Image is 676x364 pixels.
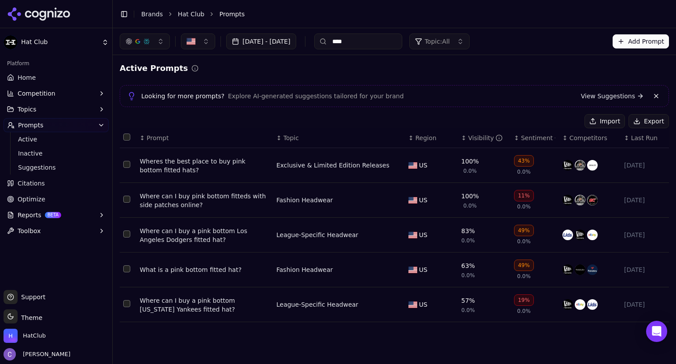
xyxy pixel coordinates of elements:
img: US flag [408,267,417,273]
img: exclusive fitted [575,160,585,171]
div: Visibility [468,134,503,142]
button: Competition [4,86,109,100]
span: Topic: All [425,37,450,46]
div: Fashion Headwear [276,196,333,204]
div: League-Specific Headwear [276,300,358,309]
span: Region [415,134,437,142]
a: Where can I buy pink bottom fitteds with side patches online? [140,192,269,209]
span: Inactive [18,149,95,158]
button: ReportsBETA [4,208,109,222]
span: US [419,265,427,274]
button: Select all rows [123,134,130,141]
a: Hat Club [178,10,204,19]
a: Where can I buy a pink bottom [US_STATE] Yankees fitted hat? [140,296,269,314]
span: Suggestions [18,163,95,172]
img: new era [562,299,573,310]
span: BETA [45,212,61,218]
th: Prompt [136,128,273,148]
span: 0.0% [463,202,477,209]
span: 0.0% [517,168,531,175]
a: What is a pink bottom fitted hat? [140,265,269,274]
span: Theme [18,314,42,321]
img: exclusive fitted [575,195,585,205]
th: brandMentionRate [458,128,511,148]
div: ↕Prompt [140,134,269,142]
a: Home [4,71,109,85]
a: Where can I buy a pink bottom Los Angeles Dodgers fitted hat? [140,227,269,244]
img: Chris Hayes [4,348,16,360]
th: Region [405,128,458,148]
a: Wheres the best place to buy pink bottom fitted hats? [140,157,269,175]
a: Citations [4,176,109,190]
a: Exclusive & Limited Edition Releases [276,161,389,170]
button: Toolbox [4,224,109,238]
span: 0.0% [517,203,531,210]
nav: breadcrumb [141,10,651,19]
button: Export [628,114,669,128]
img: new era [562,264,573,275]
img: HatClub [4,329,18,343]
a: Inactive [15,147,98,160]
div: 43% [514,155,534,167]
img: new era [562,195,573,205]
button: [DATE] - [DATE] [226,33,296,49]
div: Data table [120,128,669,322]
img: Hat Club [4,35,18,49]
th: sentiment [511,128,559,148]
img: United States [187,37,195,46]
img: cap city [587,195,598,205]
img: lids [562,230,573,240]
img: US flag [408,162,417,169]
div: [DATE] [624,230,665,239]
th: Topic [273,128,405,148]
div: 11% [514,190,534,201]
img: new era [562,160,573,171]
span: US [419,230,427,239]
span: Topics [18,105,37,114]
img: grailed [587,160,598,171]
span: Competition [18,89,55,98]
span: US [419,300,427,309]
div: 19% [514,294,534,306]
span: Optimize [18,195,45,204]
a: League-Specific Headwear [276,230,358,239]
th: Last Run [621,128,669,148]
span: US [419,196,427,204]
span: Prompt [147,134,169,142]
img: new era [575,230,585,240]
div: 49% [514,260,534,271]
a: View Suggestions [581,92,644,100]
span: 0.0% [461,237,475,244]
span: Home [18,73,36,82]
button: Open organization switcher [4,329,46,343]
img: ebay [587,230,598,240]
div: [DATE] [624,161,665,170]
div: ↕Last Run [624,134,665,142]
div: ↕Competitors [562,134,617,142]
button: Select row 1 [123,161,130,168]
span: 0.0% [517,238,531,245]
span: [PERSON_NAME] [19,350,70,358]
div: Sentiment [521,134,555,142]
span: Competitors [569,134,607,142]
span: 0.0% [517,308,531,315]
span: 0.0% [461,272,475,279]
a: Fashion Headwear [276,265,333,274]
div: Open Intercom Messenger [646,321,667,342]
div: ↕Visibility [461,134,507,142]
div: [DATE] [624,265,665,274]
span: Toolbox [18,227,41,235]
button: Prompts [4,118,109,132]
span: Topic [283,134,299,142]
span: Prompts [18,121,44,130]
div: 57% [461,296,475,305]
th: Competitors [559,128,621,148]
span: 0.0% [461,307,475,314]
button: Add Prompt [613,34,669,48]
span: Hat Club [21,38,98,46]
